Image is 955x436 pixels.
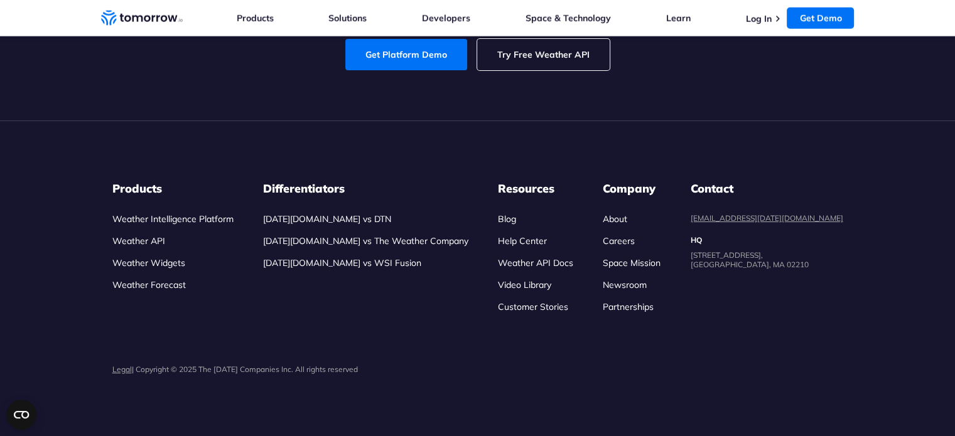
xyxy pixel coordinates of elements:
img: Instagram [829,364,843,378]
a: Home link [101,9,183,28]
a: Get Platform Demo [345,39,467,70]
h3: Resources [498,181,573,196]
a: Careers [603,235,635,247]
dt: Contact [691,181,843,196]
a: Learn [666,13,691,24]
h3: Company [603,181,661,196]
a: Try Free Weather API [477,39,610,70]
a: Space Mission [603,257,661,269]
a: [DATE][DOMAIN_NAME] vs WSI Fusion [263,257,421,269]
a: Space & Technology [526,13,611,24]
a: Log In [745,13,771,24]
h3: Products [112,181,234,196]
img: Linkedin [707,364,721,378]
a: About [603,213,627,225]
dt: HQ [691,235,843,245]
a: Newsroom [603,279,647,290]
a: Blog [498,213,516,225]
a: Get Demo [787,8,854,29]
a: [DATE][DOMAIN_NAME] vs The Weather Company [263,235,468,247]
dd: [STREET_ADDRESS], [GEOGRAPHIC_DATA], MA 02210 [691,250,843,269]
a: [DATE][DOMAIN_NAME] vs DTN [263,213,391,225]
img: Twitter [748,364,762,378]
dl: contact details [691,181,843,269]
a: Products [237,13,274,24]
p: | Copyright © 2025 The [DATE] Companies Inc. All rights reserved [112,364,358,374]
a: Legal [112,364,132,374]
a: Weather API Docs [498,257,573,269]
a: [EMAIL_ADDRESS][DATE][DOMAIN_NAME] [691,213,843,223]
a: Weather Forecast [112,279,186,290]
a: Video Library [498,279,551,290]
a: Customer Stories [498,301,568,312]
img: usa flag [691,275,728,297]
a: Partnerships [603,301,654,312]
a: Weather API [112,235,165,247]
img: Facebook [789,364,802,378]
a: Solutions [328,13,367,24]
a: Weather Widgets [112,257,185,269]
a: Help Center [498,235,547,247]
h3: Differentiators [263,181,468,196]
a: Developers [422,13,470,24]
button: Open CMP widget [6,400,36,430]
a: Weather Intelligence Platform [112,213,234,225]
